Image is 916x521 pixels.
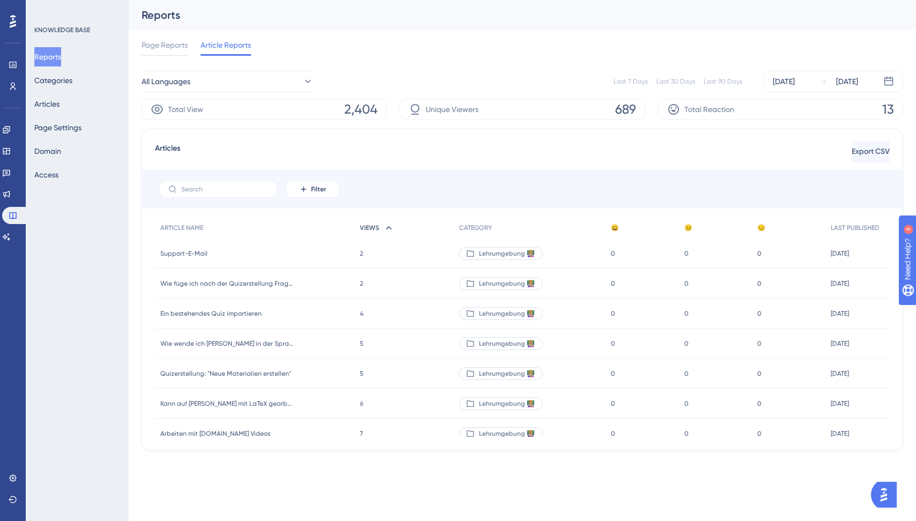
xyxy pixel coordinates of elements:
span: Lehrumgebung 👩🏼‍🏫 [479,429,535,438]
span: 5 [360,339,364,348]
span: 5 [360,369,364,378]
div: 4 [75,5,78,14]
span: Page Reports [142,39,188,51]
time: [DATE] [831,310,849,317]
span: Total View [168,103,203,116]
span: 0 [684,339,689,348]
span: 0 [757,309,762,318]
span: Lehrumgebung 👩🏼‍🏫 [479,309,535,318]
span: 2,404 [344,101,378,118]
span: 0 [757,429,762,438]
span: Wie füge ich nach der Quizerstellung Fragen hinzu? [160,279,294,288]
button: Filter [286,181,339,198]
span: Total Reaction [684,103,734,116]
span: Lehrumgebung 👩🏼‍🏫 [479,279,535,288]
span: 2 [360,249,363,258]
span: 0 [757,369,762,378]
span: VIEWS [360,224,379,232]
span: 0 [611,429,615,438]
button: Reports [34,47,61,66]
span: 0 [611,279,615,288]
span: Export CSV [852,145,890,158]
span: Article Reports [201,39,251,51]
span: Lehrumgebung 👩🏼‍🏫 [479,249,535,258]
time: [DATE] [831,340,849,347]
span: 0 [611,399,615,408]
button: Access [34,165,58,184]
span: 0 [684,429,689,438]
time: [DATE] [831,280,849,287]
span: 7 [360,429,363,438]
span: 0 [611,249,615,258]
button: Categories [34,71,72,90]
div: [DATE] [836,75,858,88]
span: 0 [684,399,689,408]
span: All Languages [142,75,190,88]
span: Need Help? [25,3,67,16]
span: Quizerstellung: "Neue Materialien erstellen" [160,369,291,378]
span: Arbeiten mit [DOMAIN_NAME] Videos [160,429,270,438]
span: 0 [611,339,615,348]
span: 0 [757,399,762,408]
div: KNOWLEDGE BASE [34,26,90,34]
span: 0 [611,369,615,378]
span: Ein bestehendes Quiz importieren [160,309,262,318]
span: 0 [611,309,615,318]
span: Unique Viewers [426,103,478,116]
span: 0 [757,339,762,348]
span: Wie wende ich [PERSON_NAME] in der Sprachlehre an? [160,339,294,348]
span: Kann auf [PERSON_NAME] mit LaTeX gearbeitet werden? [160,399,294,408]
span: CATEGORY [459,224,492,232]
button: Page Settings [34,118,82,137]
span: 😐 [684,224,692,232]
iframe: UserGuiding AI Assistant Launcher [871,479,903,511]
time: [DATE] [831,430,849,437]
span: 😀 [611,224,619,232]
time: [DATE] [831,370,849,377]
div: Reports [142,8,876,23]
span: ARTICLE NAME [160,224,203,232]
input: Search [181,185,268,193]
time: [DATE] [831,400,849,407]
span: 0 [684,249,689,258]
button: All Languages [142,71,313,92]
span: 6 [360,399,363,408]
button: Articles [34,94,60,114]
button: Domain [34,142,61,161]
span: 0 [757,249,762,258]
span: 4 [360,309,364,318]
div: Last 30 Days [656,77,695,86]
span: Support-E-Mail [160,249,208,258]
span: Articles [155,142,180,161]
span: 13 [882,101,894,118]
time: [DATE] [831,250,849,257]
span: 0 [757,279,762,288]
span: 0 [684,309,689,318]
button: Export CSV [852,141,890,162]
div: [DATE] [773,75,795,88]
span: Filter [311,185,326,193]
span: 0 [684,279,689,288]
div: Last 7 Days [614,77,648,86]
span: 0 [684,369,689,378]
div: Last 90 Days [704,77,742,86]
span: LAST PUBLISHED [831,224,880,232]
span: Lehrumgebung 👩🏼‍🏫 [479,369,535,378]
span: Lehrumgebung 👩🏼‍🏫 [479,339,535,348]
span: Lehrumgebung 👩🏼‍🏫 [479,399,535,408]
span: 😔 [757,224,765,232]
span: 689 [615,101,636,118]
span: 2 [360,279,363,288]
